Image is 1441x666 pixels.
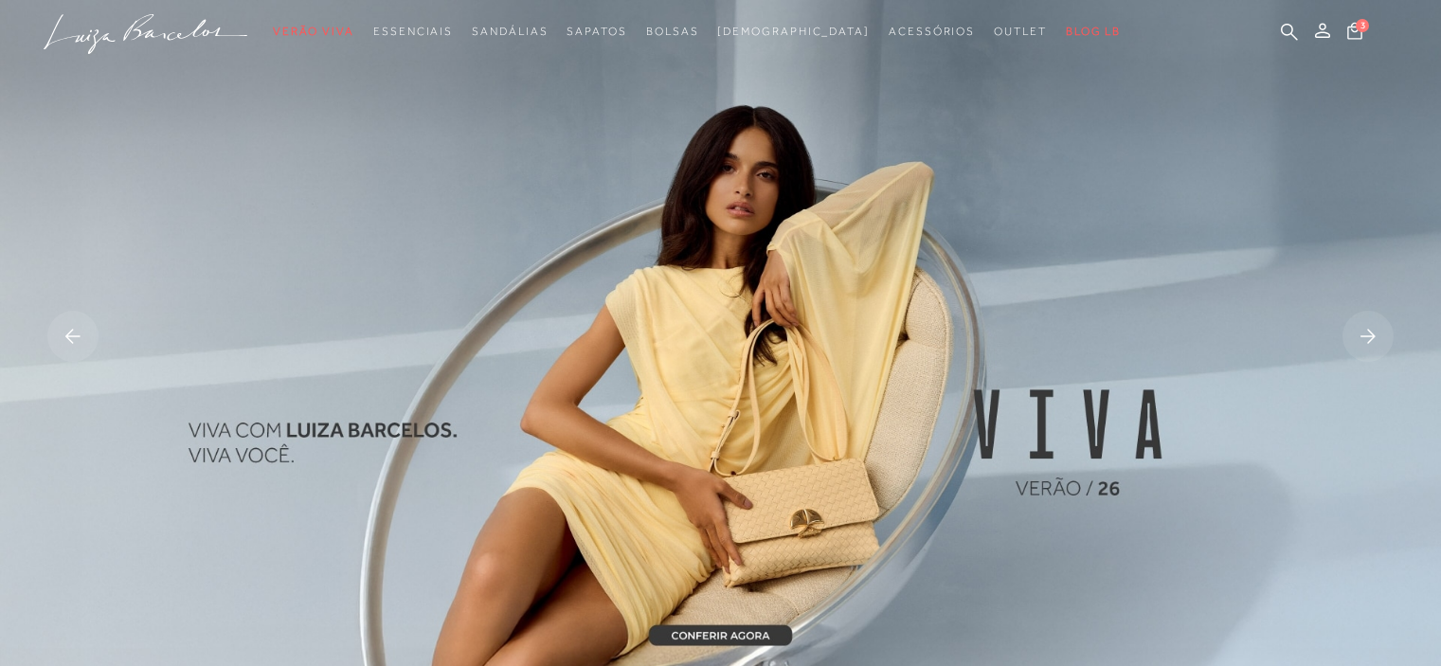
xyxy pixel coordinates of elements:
a: categoryNavScreenReaderText [646,14,699,49]
a: categoryNavScreenReaderText [273,14,354,49]
span: Sandálias [472,25,548,38]
span: Bolsas [646,25,699,38]
a: categoryNavScreenReaderText [472,14,548,49]
span: Essenciais [373,25,453,38]
a: categoryNavScreenReaderText [889,14,975,49]
span: 3 [1356,19,1369,32]
button: 3 [1342,21,1368,46]
span: BLOG LB [1066,25,1121,38]
a: categoryNavScreenReaderText [373,14,453,49]
span: Outlet [994,25,1047,38]
a: BLOG LB [1066,14,1121,49]
a: noSubCategoriesText [717,14,870,49]
span: [DEMOGRAPHIC_DATA] [717,25,870,38]
span: Verão Viva [273,25,354,38]
a: categoryNavScreenReaderText [994,14,1047,49]
a: categoryNavScreenReaderText [567,14,626,49]
span: Sapatos [567,25,626,38]
span: Acessórios [889,25,975,38]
